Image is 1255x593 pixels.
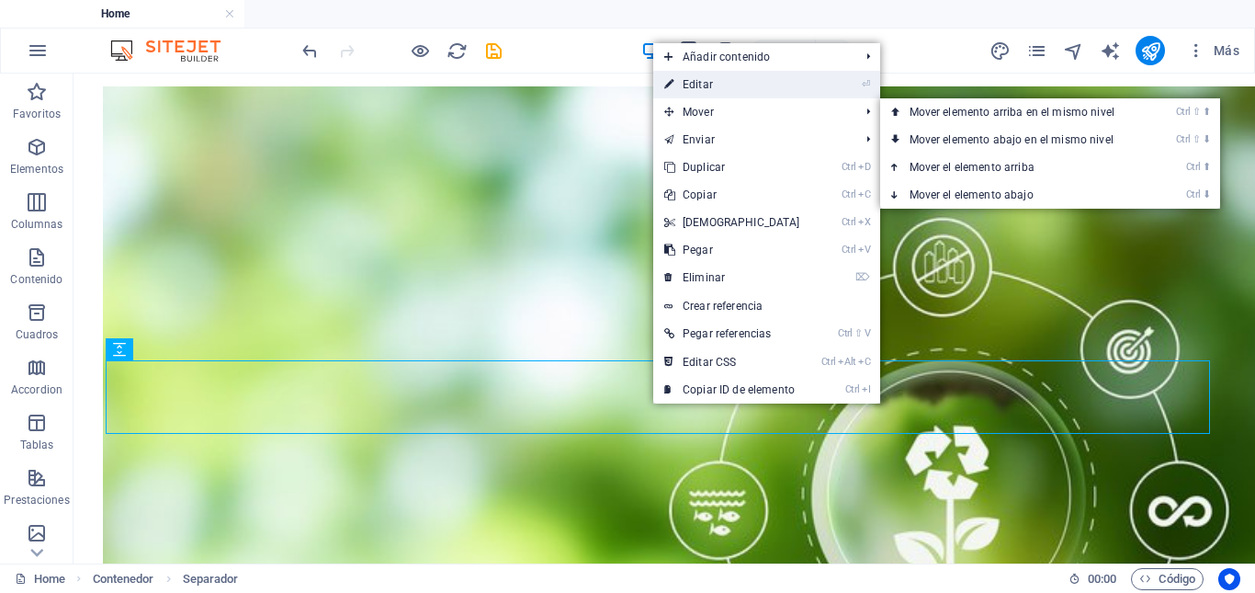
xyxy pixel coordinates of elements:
[653,236,811,264] a: CtrlVPegar
[10,272,62,287] p: Contenido
[842,188,856,200] i: Ctrl
[93,568,154,590] span: Haz clic para seleccionar y doble clic para editar
[989,40,1011,62] button: design
[826,42,842,59] i: Al redimensionar, ajustar el nivel de zoom automáticamente para ajustarse al dispositivo elegido.
[1026,40,1047,62] i: Páginas (Ctrl+Alt+S)
[858,356,871,368] i: C
[653,209,811,236] a: CtrlX[DEMOGRAPHIC_DATA]
[653,154,811,181] a: CtrlDDuplicar
[989,40,1011,62] i: Diseño (Ctrl+Alt+Y)
[880,181,1151,209] a: Ctrl⬇Mover el elemento abajo
[1176,133,1191,145] i: Ctrl
[1068,568,1117,590] h6: Tiempo de la sesión
[880,98,1151,126] a: Ctrl⇧⬆Mover elemento arriba en el mismo nivel
[778,40,808,62] h6: 100%
[653,292,880,320] a: Crear referencia
[1088,568,1116,590] span: 00 00
[862,383,871,395] i: I
[880,154,1151,181] a: Ctrl⬆Mover el elemento arriba
[821,356,836,368] i: Ctrl
[653,71,811,98] a: ⏎Editar
[1025,40,1047,62] button: pages
[1218,568,1240,590] button: Usercentrics
[653,348,811,376] a: CtrlAltCEditar CSS
[862,78,870,90] i: ⏎
[653,43,853,71] span: Añadir contenido
[1187,41,1239,60] span: Más
[854,327,863,339] i: ⇧
[10,162,63,177] p: Elementos
[653,376,811,404] a: CtrlICopiar ID de elemento
[838,356,856,368] i: Alt
[446,40,468,62] button: reload
[653,181,811,209] a: CtrlCCopiar
[1193,133,1201,145] i: ⇧
[20,438,54,452] p: Tablas
[300,40,321,62] i: Deshacer: Cambiar distancia (Ctrl+Z)
[1131,568,1204,590] button: Código
[11,382,62,397] p: Accordion
[13,107,61,121] p: Favoritos
[653,126,853,154] a: Enviar
[1101,572,1103,586] span: :
[858,161,871,173] i: D
[1063,40,1084,62] i: Navegador
[1203,188,1211,200] i: ⬇
[1100,40,1121,62] i: AI Writer
[183,568,239,590] span: Haz clic para seleccionar y doble clic para editar
[842,161,856,173] i: Ctrl
[842,216,856,228] i: Ctrl
[1139,568,1195,590] span: Código
[1099,40,1121,62] button: text_generator
[1186,161,1201,173] i: Ctrl
[1180,36,1247,65] button: Más
[653,320,811,348] a: Ctrl⇧VPegar referencias
[409,40,431,62] button: Haz clic para salir del modo de previsualización y seguir editando
[858,216,871,228] i: X
[1140,40,1161,62] i: Publicar
[299,40,321,62] button: undo
[1136,36,1165,65] button: publish
[1203,133,1211,145] i: ⬇
[15,568,65,590] a: Haz clic para cancelar la selección y doble clic para abrir páginas
[482,40,504,62] button: save
[880,126,1151,154] a: Ctrl⇧⬇Mover elemento abajo en el mismo nivel
[1193,106,1201,118] i: ⇧
[845,383,860,395] i: Ctrl
[858,188,871,200] i: C
[1062,40,1084,62] button: navigator
[842,244,856,256] i: Ctrl
[16,327,59,342] p: Cuadros
[1203,161,1211,173] i: ⬆
[4,493,69,507] p: Prestaciones
[653,264,811,291] a: ⌦Eliminar
[11,217,63,232] p: Columnas
[1176,106,1191,118] i: Ctrl
[106,40,243,62] img: Editor Logo
[751,40,816,62] button: 100%
[855,271,870,283] i: ⌦
[483,40,504,62] i: Guardar (Ctrl+S)
[93,568,239,590] nav: breadcrumb
[1203,106,1211,118] i: ⬆
[447,40,468,62] i: Volver a cargar página
[865,327,870,339] i: V
[653,98,853,126] span: Mover
[1186,188,1201,200] i: Ctrl
[838,327,853,339] i: Ctrl
[858,244,871,256] i: V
